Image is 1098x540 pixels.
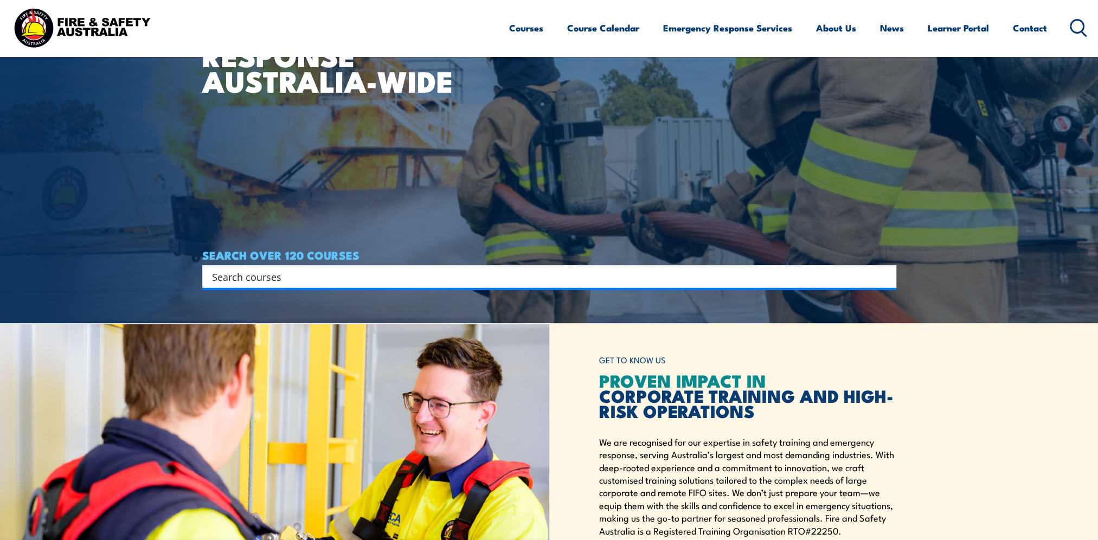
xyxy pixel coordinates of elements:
[877,269,892,284] button: Search magnifier button
[567,14,639,42] a: Course Calendar
[880,14,904,42] a: News
[663,14,792,42] a: Emergency Response Services
[599,435,896,537] p: We are recognised for our expertise in safety training and emergency response, serving Australia’...
[202,249,896,261] h4: SEARCH OVER 120 COURSES
[1013,14,1047,42] a: Contact
[599,350,896,370] h6: GET TO KNOW US
[212,268,872,285] input: Search input
[816,14,856,42] a: About Us
[599,367,766,394] span: PROVEN IMPACT IN
[928,14,989,42] a: Learner Portal
[214,269,875,284] form: Search form
[599,372,896,418] h2: CORPORATE TRAINING AND HIGH-RISK OPERATIONS
[509,14,543,42] a: Courses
